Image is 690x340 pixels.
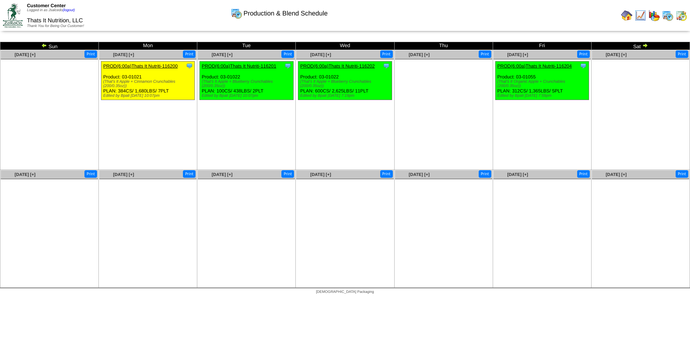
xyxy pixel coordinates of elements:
[606,52,627,57] a: [DATE] [+]
[27,18,83,24] span: Thats It Nutrition, LLC
[202,80,293,88] div: (That's It Apple + Blueberry Crunchables (200/0.35oz))
[284,62,291,69] img: Tooltip
[27,3,66,8] span: Customer Center
[113,52,134,57] a: [DATE] [+]
[281,50,294,58] button: Print
[84,50,97,58] button: Print
[63,8,75,12] a: (logout)
[676,170,688,178] button: Print
[300,63,374,69] a: PROD(6:00a)Thats It Nutriti-116202
[380,170,393,178] button: Print
[99,42,197,50] td: Mon
[197,42,296,50] td: Tue
[383,62,390,69] img: Tooltip
[580,62,587,69] img: Tooltip
[186,62,193,69] img: Tooltip
[479,170,491,178] button: Print
[300,94,391,98] div: Edited by Bpali [DATE] 7:19pm
[380,50,393,58] button: Print
[183,170,195,178] button: Print
[231,8,242,19] img: calendarprod.gif
[103,63,178,69] a: PROD(6:00a)Thats It Nutriti-116200
[577,170,590,178] button: Print
[493,42,591,50] td: Fri
[495,62,589,100] div: Product: 03-01055 PLAN: 312CS / 1,365LBS / 5PLT
[103,94,194,98] div: Edited by Bpali [DATE] 10:07pm
[0,42,99,50] td: Sun
[479,50,491,58] button: Print
[296,42,394,50] td: Wed
[662,10,673,21] img: calendarprod.gif
[577,50,590,58] button: Print
[200,62,293,100] div: Product: 03-01022 PLAN: 100CS / 438LBS / 2PLT
[676,10,687,21] img: calendarinout.gif
[497,94,589,98] div: Edited by Bpali [DATE] 7:59pm
[281,170,294,178] button: Print
[621,10,632,21] img: home.gif
[101,62,195,100] div: Product: 03-01021 PLAN: 384CS / 1,680LBS / 7PLT
[183,50,195,58] button: Print
[409,52,429,57] a: [DATE] [+]
[507,52,528,57] a: [DATE] [+]
[310,172,331,177] a: [DATE] [+]
[84,170,97,178] button: Print
[3,3,23,27] img: ZoRoCo_Logo(Green%26Foil)%20jpg.webp
[591,42,690,50] td: Sat
[300,80,391,88] div: (That's It Apple + Blueberry Crunchables (200/0.35oz))
[113,172,134,177] a: [DATE] [+]
[244,10,328,17] span: Production & Blend Schedule
[103,80,194,88] div: (That's It Apple + Cinnamon Crunchables (200/0.35oz))
[507,172,528,177] a: [DATE] [+]
[202,63,276,69] a: PROD(6:00a)Thats It Nutriti-116201
[310,52,331,57] a: [DATE] [+]
[15,52,36,57] a: [DATE] [+]
[497,63,572,69] a: PROD(6:00a)Thats It Nutriti-116204
[212,52,233,57] a: [DATE] [+]
[298,62,392,100] div: Product: 03-01022 PLAN: 600CS / 2,625LBS / 11PLT
[648,10,660,21] img: graph.gif
[27,24,84,28] span: Thank You for Being Our Customer!
[497,80,589,88] div: (That's It Organic Apple + Crunchables (200/0.35oz))
[409,172,429,177] a: [DATE] [+]
[635,10,646,21] img: line_graph.gif
[212,172,233,177] a: [DATE] [+]
[15,172,36,177] a: [DATE] [+]
[41,42,47,48] img: arrowleft.gif
[606,172,627,177] a: [DATE] [+]
[202,94,293,98] div: Edited by Bpali [DATE] 10:07pm
[316,290,374,294] span: [DEMOGRAPHIC_DATA] Packaging
[676,50,688,58] button: Print
[642,42,648,48] img: arrowright.gif
[27,8,75,12] span: Logged in as Jsalcedo
[394,42,493,50] td: Thu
